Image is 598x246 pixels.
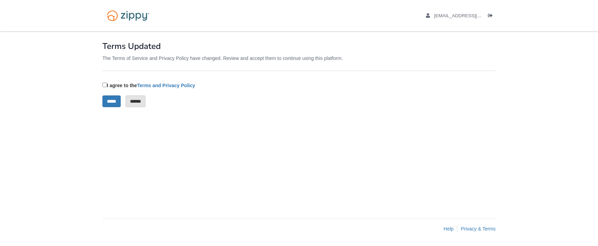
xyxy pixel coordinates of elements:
h1: Terms Updated [102,42,496,51]
img: Logo [102,7,154,24]
input: I agree to theTerms and Privacy Policy [102,83,107,87]
a: Privacy & Terms [461,226,496,232]
span: meanchi14@gmail.com [434,13,513,18]
a: edit profile [426,13,513,20]
label: I agree to the [102,81,195,89]
a: Terms and Privacy Policy [137,83,195,88]
p: The Terms of Service and Privacy Policy have changed. Review and accept them to continue using th... [102,55,496,62]
a: Help [443,226,454,232]
a: Log out [488,13,496,20]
